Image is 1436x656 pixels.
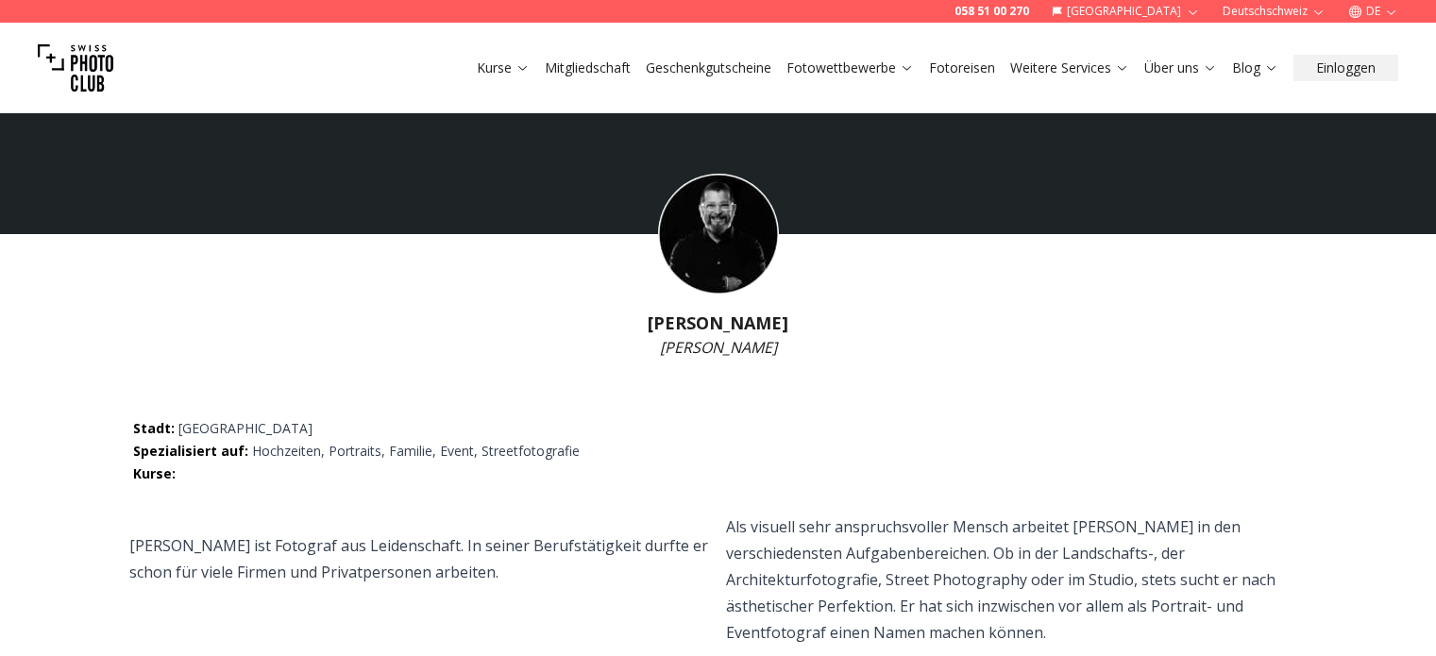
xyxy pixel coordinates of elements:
[955,4,1029,19] a: 058 51 00 270
[1144,59,1217,77] a: Über uns
[658,174,779,294] img: Niels Menko
[726,513,1308,646] p: Als visuell sehr anspruchsvoller Mensch arbeitet [PERSON_NAME] in den verschiedensten Aufgabenber...
[133,442,248,460] span: Spezialisiert auf :
[1003,55,1137,81] button: Weitere Services
[638,55,779,81] button: Geschenkgutscheine
[469,55,537,81] button: Kurse
[929,59,995,77] a: Fotoreisen
[133,442,1304,461] p: Hochzeiten, Portraits, Familie, Event, Streetfotografie
[921,55,1003,81] button: Fotoreisen
[133,419,178,437] span: Stadt :
[537,55,638,81] button: Mitgliedschaft
[1293,55,1398,81] button: Einloggen
[545,59,631,77] a: Mitgliedschaft
[779,55,921,81] button: Fotowettbewerbe
[1010,59,1129,77] a: Weitere Services
[477,59,530,77] a: Kurse
[646,59,771,77] a: Geschenkgutscheine
[1225,55,1286,81] button: Blog
[1232,59,1278,77] a: Blog
[133,419,1304,438] p: [GEOGRAPHIC_DATA]
[38,30,113,106] img: Swiss photo club
[1137,55,1225,81] button: Über uns
[129,532,711,585] p: [PERSON_NAME] ist Fotograf aus Leidenschaft. In seiner Berufstätigkeit durfte er schon für viele ...
[133,464,176,482] span: Kurse :
[786,59,914,77] a: Fotowettbewerbe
